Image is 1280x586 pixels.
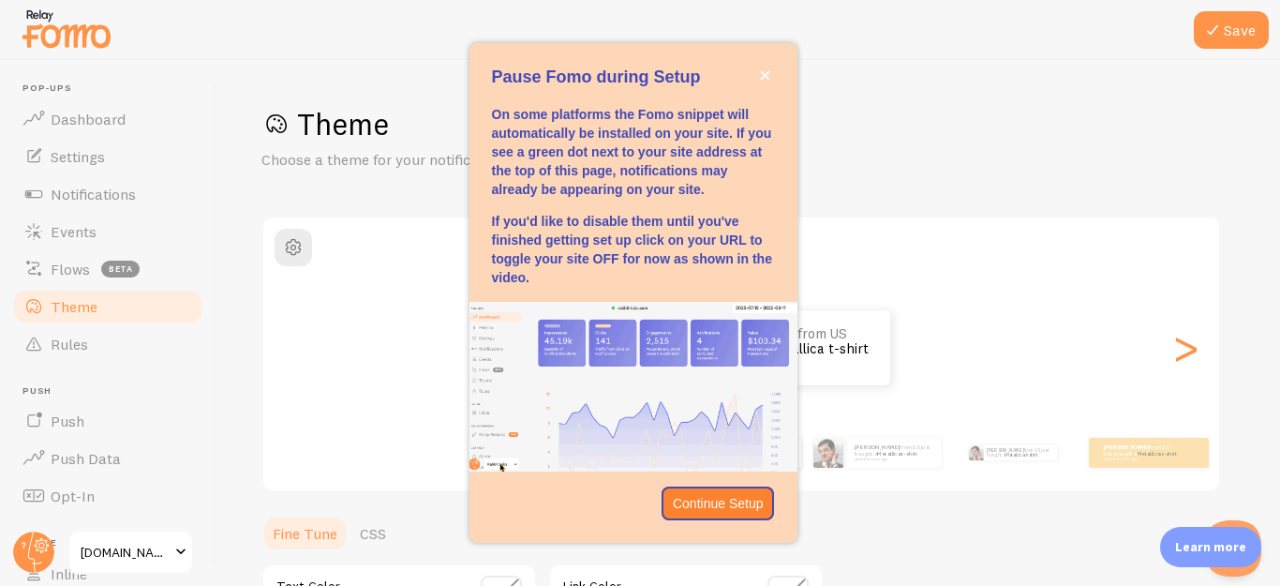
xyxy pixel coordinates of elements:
a: [DOMAIN_NAME] [67,530,194,575]
button: Continue Setup [662,487,775,520]
strong: [PERSON_NAME] [855,443,900,451]
small: about 4 minutes ago [1104,458,1177,461]
span: Theme [51,297,97,316]
img: Fomo [813,438,843,468]
span: Push Data [51,449,121,468]
span: Push [51,412,84,430]
iframe: Help Scout Beacon - Open [1205,520,1261,577]
h2: Classic [263,229,1219,258]
strong: [PERSON_NAME] [987,447,1024,453]
strong: [PERSON_NAME] [1104,443,1149,451]
img: fomo-relay-logo-orange.svg [20,5,113,53]
div: Next slide [1174,280,1197,415]
span: Flows [51,260,90,278]
a: Metallica t-shirt [1005,452,1037,458]
span: Opt-In [51,487,95,505]
span: Settings [51,147,105,166]
img: Fomo [968,445,983,460]
div: Pause Fomo during Setup [469,43,797,542]
span: Rules [51,335,88,353]
span: Push [22,385,204,398]
p: Pause Fomo during Setup [492,66,775,90]
span: [DOMAIN_NAME] [81,541,170,563]
a: Metallica t-shirt [1137,449,1177,457]
span: Pop-ups [22,83,204,95]
a: Dashboard [11,100,204,138]
a: Settings [11,138,204,175]
small: about 4 minutes ago [855,458,931,461]
span: Notifications [51,185,136,203]
a: Events [11,213,204,250]
a: Push [11,402,204,440]
a: CSS [349,515,397,552]
a: Flows beta [11,250,204,288]
a: Notifications [11,175,204,213]
h1: Theme [261,105,1235,143]
p: from US just bought a [855,444,933,461]
p: If you'd like to disable them until you've finished getting set up click on your URL to toggle yo... [492,212,775,287]
a: Fine Tune [261,515,349,552]
a: Push Data [11,440,204,477]
a: Metallica t-shirt [877,449,917,457]
a: Metallica t-shirt [767,339,869,357]
p: Continue Setup [673,494,764,513]
p: Learn more [1175,538,1246,556]
p: On some platforms the Fomo snippet will automatically be installed on your site. If you see a gre... [492,105,775,199]
a: Opt-In [11,477,204,515]
p: Choose a theme for your notifications [261,149,711,171]
span: Dashboard [51,110,126,128]
span: Events [51,222,97,241]
span: beta [101,261,140,278]
button: close, [755,66,775,85]
p: from US just bought a [987,445,1049,460]
a: Theme [11,288,204,325]
a: Rules [11,325,204,363]
span: Inline [51,564,87,583]
div: Learn more [1160,527,1261,567]
p: from US just bought a [1104,444,1179,461]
